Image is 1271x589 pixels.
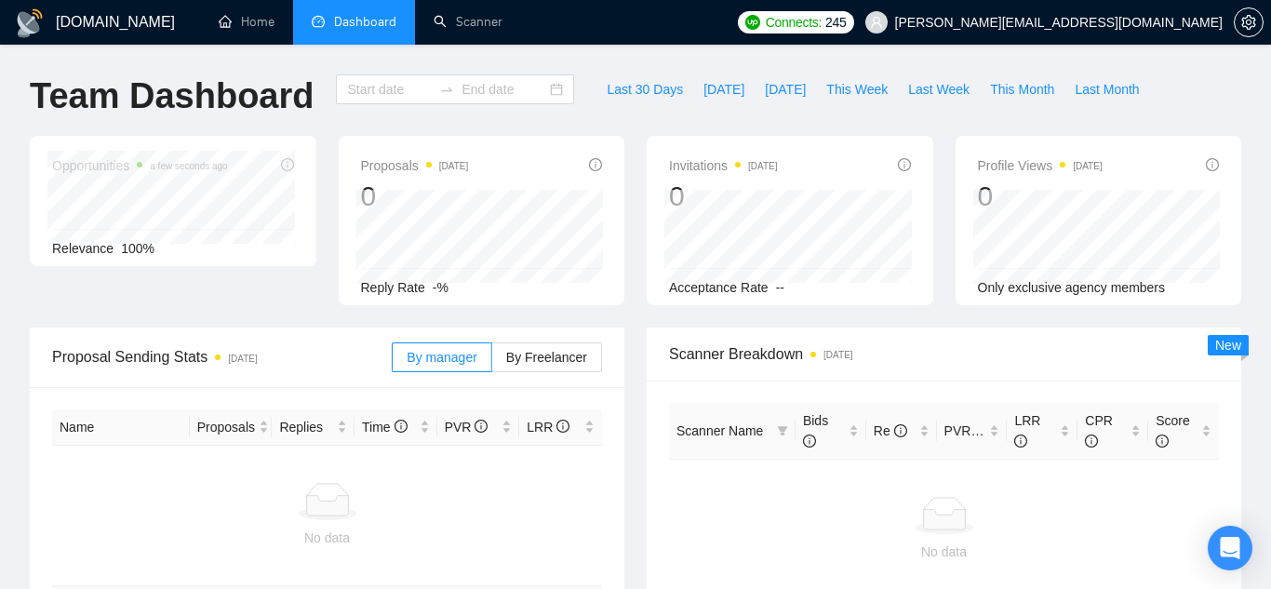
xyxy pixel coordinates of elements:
span: By Freelancer [506,350,587,365]
span: Re [874,423,907,438]
span: -- [776,280,784,295]
span: [DATE] [765,79,806,100]
h1: Team Dashboard [30,74,314,118]
span: swap-right [439,82,454,97]
a: setting [1234,15,1264,30]
span: Last Month [1075,79,1139,100]
span: filter [773,417,792,445]
span: CPR [1085,413,1113,448]
input: End date [462,79,546,100]
time: [DATE] [748,161,777,171]
button: [DATE] [755,74,816,104]
time: [DATE] [439,161,468,171]
span: dashboard [312,15,325,28]
img: upwork-logo.png [745,15,760,30]
span: info-circle [556,420,569,433]
span: info-circle [1014,435,1027,448]
span: Last Week [908,79,970,100]
div: No data [676,542,1211,562]
button: This Month [980,74,1064,104]
span: Acceptance Rate [669,280,769,295]
input: Start date [347,79,432,100]
button: Last Month [1064,74,1149,104]
button: Last Week [898,74,980,104]
span: Profile Views [978,154,1103,177]
span: user [870,16,883,29]
span: info-circle [894,424,907,437]
span: Reply Rate [361,280,425,295]
button: [DATE] [693,74,755,104]
span: Invitations [669,154,778,177]
div: No data [60,528,595,548]
button: Last 30 Days [596,74,693,104]
span: Replies [279,417,333,437]
th: Replies [272,409,355,446]
div: 0 [361,179,469,214]
button: This Week [816,74,898,104]
span: This Month [990,79,1054,100]
span: Last 30 Days [607,79,683,100]
span: PVR [944,423,988,438]
span: info-circle [395,420,408,433]
span: info-circle [1085,435,1098,448]
span: Proposals [197,417,255,437]
a: searchScanner [434,14,502,30]
th: Name [52,409,190,446]
span: This Week [826,79,888,100]
img: logo [15,8,45,38]
div: 0 [978,179,1103,214]
span: Proposal Sending Stats [52,345,392,368]
span: Dashboard [334,14,396,30]
span: Scanner Name [676,423,763,438]
th: Proposals [190,409,273,446]
span: [DATE] [703,79,744,100]
span: Scanner Breakdown [669,342,1219,366]
span: LRR [1014,413,1040,448]
span: info-circle [1206,158,1219,171]
span: info-circle [803,435,816,448]
span: filter [777,425,788,436]
a: homeHome [219,14,274,30]
span: -% [433,280,448,295]
span: Score [1156,413,1190,448]
span: info-circle [898,158,911,171]
span: info-circle [1156,435,1169,448]
span: info-circle [475,420,488,433]
span: setting [1235,15,1263,30]
span: Bids [803,413,828,448]
span: 100% [121,241,154,256]
time: [DATE] [1073,161,1102,171]
button: setting [1234,7,1264,37]
div: Open Intercom Messenger [1208,526,1252,570]
span: By manager [407,350,476,365]
span: Relevance [52,241,114,256]
span: PVR [445,420,488,435]
span: Only exclusive agency members [978,280,1166,295]
span: to [439,82,454,97]
span: Time [362,420,407,435]
span: Proposals [361,154,469,177]
div: 0 [669,179,778,214]
time: [DATE] [228,354,257,364]
span: info-circle [589,158,602,171]
span: New [1215,338,1241,353]
time: [DATE] [823,350,852,360]
span: LRR [527,420,569,435]
span: 245 [825,12,846,33]
span: Connects: [766,12,822,33]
